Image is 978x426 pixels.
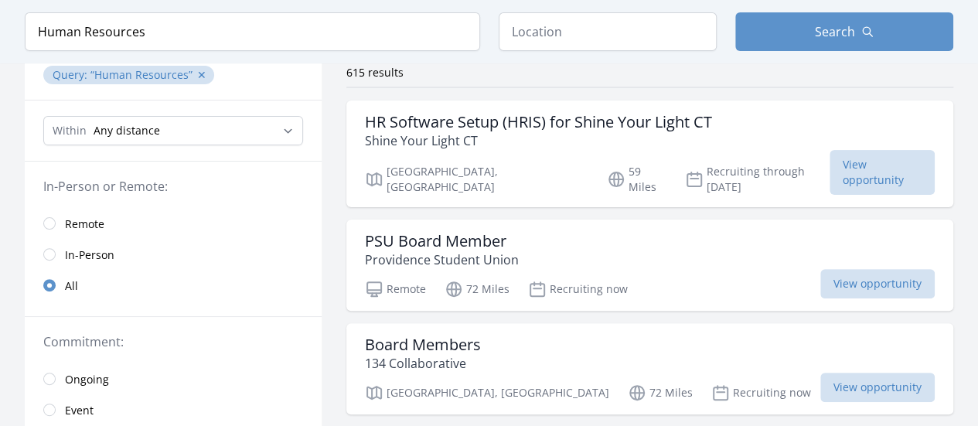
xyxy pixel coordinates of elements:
a: Ongoing [25,363,322,394]
span: View opportunity [830,150,935,195]
p: Providence Student Union [365,250,519,269]
span: Search [815,22,855,41]
span: Event [65,403,94,418]
p: Shine Your Light CT [365,131,712,150]
p: Remote [365,280,426,298]
legend: Commitment: [43,332,303,351]
p: Recruiting now [528,280,628,298]
a: PSU Board Member Providence Student Union Remote 72 Miles Recruiting now View opportunity [346,220,953,311]
p: 72 Miles [445,280,509,298]
h3: HR Software Setup (HRIS) for Shine Your Light CT [365,113,712,131]
a: Event [25,394,322,425]
input: Keyword [25,12,480,51]
span: All [65,278,78,294]
a: Remote [25,208,322,239]
h3: PSU Board Member [365,232,519,250]
a: All [25,270,322,301]
q: Human Resources [90,67,193,82]
span: 615 results [346,65,404,80]
span: Query : [53,67,90,82]
p: Recruiting through [DATE] [685,164,830,195]
legend: In-Person or Remote: [43,177,303,196]
p: [GEOGRAPHIC_DATA], [GEOGRAPHIC_DATA] [365,164,588,195]
a: In-Person [25,239,322,270]
a: Board Members 134 Collaborative [GEOGRAPHIC_DATA], [GEOGRAPHIC_DATA] 72 Miles Recruiting now View... [346,323,953,414]
button: Search [735,12,953,51]
select: Search Radius [43,116,303,145]
span: View opportunity [820,373,935,402]
p: 72 Miles [628,383,693,402]
p: [GEOGRAPHIC_DATA], [GEOGRAPHIC_DATA] [365,383,609,402]
p: Recruiting now [711,383,811,402]
span: In-Person [65,247,114,263]
span: View opportunity [820,269,935,298]
input: Location [499,12,717,51]
span: Ongoing [65,372,109,387]
button: ✕ [197,67,206,83]
p: 134 Collaborative [365,354,481,373]
p: 59 Miles [607,164,666,195]
span: Remote [65,216,104,232]
a: HR Software Setup (HRIS) for Shine Your Light CT Shine Your Light CT [GEOGRAPHIC_DATA], [GEOGRAPH... [346,101,953,207]
h3: Board Members [365,336,481,354]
